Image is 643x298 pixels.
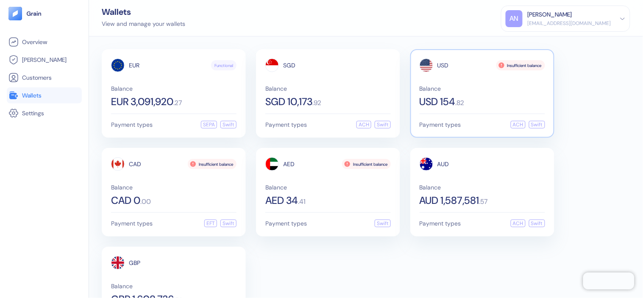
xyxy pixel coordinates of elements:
[506,10,523,27] div: AN
[102,19,185,28] div: View and manage your wallets
[8,90,80,100] a: Wallets
[8,108,80,118] a: Settings
[8,37,80,47] a: Overview
[356,121,371,128] div: ACH
[375,121,391,128] div: Swift
[201,121,217,128] div: SEPA
[111,122,153,128] span: Payment types
[420,86,545,92] span: Balance
[265,195,298,206] span: AED 34
[312,100,321,106] span: . 92
[437,62,449,68] span: USD
[22,73,52,82] span: Customers
[26,11,42,17] img: logo
[528,19,611,27] div: [EMAIL_ADDRESS][DOMAIN_NAME]
[111,184,237,190] span: Balance
[265,122,307,128] span: Payment types
[375,220,391,227] div: Swift
[479,198,488,205] span: . 57
[342,159,391,169] div: Insufficient balance
[511,121,526,128] div: ACH
[8,7,22,20] img: logo-tablet-V2.svg
[22,56,67,64] span: [PERSON_NAME]
[420,97,456,107] span: USD 154
[456,100,465,106] span: . 82
[529,220,545,227] div: Swift
[188,159,237,169] div: Insufficient balance
[129,161,141,167] span: CAD
[420,122,461,128] span: Payment types
[511,220,526,227] div: ACH
[111,220,153,226] span: Payment types
[129,62,139,68] span: EUR
[204,220,217,227] div: EFT
[140,198,151,205] span: . 00
[111,283,237,289] span: Balance
[22,91,42,100] span: Wallets
[111,86,237,92] span: Balance
[437,161,449,167] span: AUD
[214,62,233,69] span: Functional
[265,220,307,226] span: Payment types
[528,10,572,19] div: [PERSON_NAME]
[22,109,44,117] span: Settings
[8,55,80,65] a: [PERSON_NAME]
[102,8,185,16] div: Wallets
[129,260,140,266] span: GBP
[496,60,545,70] div: Insufficient balance
[283,161,295,167] span: AED
[298,198,306,205] span: . 41
[420,220,461,226] span: Payment types
[420,195,479,206] span: AUD 1,587,581
[111,97,173,107] span: EUR 3,091,920
[22,38,47,46] span: Overview
[220,121,237,128] div: Swift
[220,220,237,227] div: Swift
[529,121,545,128] div: Swift
[583,273,635,290] iframe: Chatra live chat
[265,97,312,107] span: SGD 10,173
[173,100,182,106] span: . 27
[265,184,391,190] span: Balance
[8,72,80,83] a: Customers
[111,195,140,206] span: CAD 0
[283,62,295,68] span: SGD
[265,86,391,92] span: Balance
[420,184,545,190] span: Balance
